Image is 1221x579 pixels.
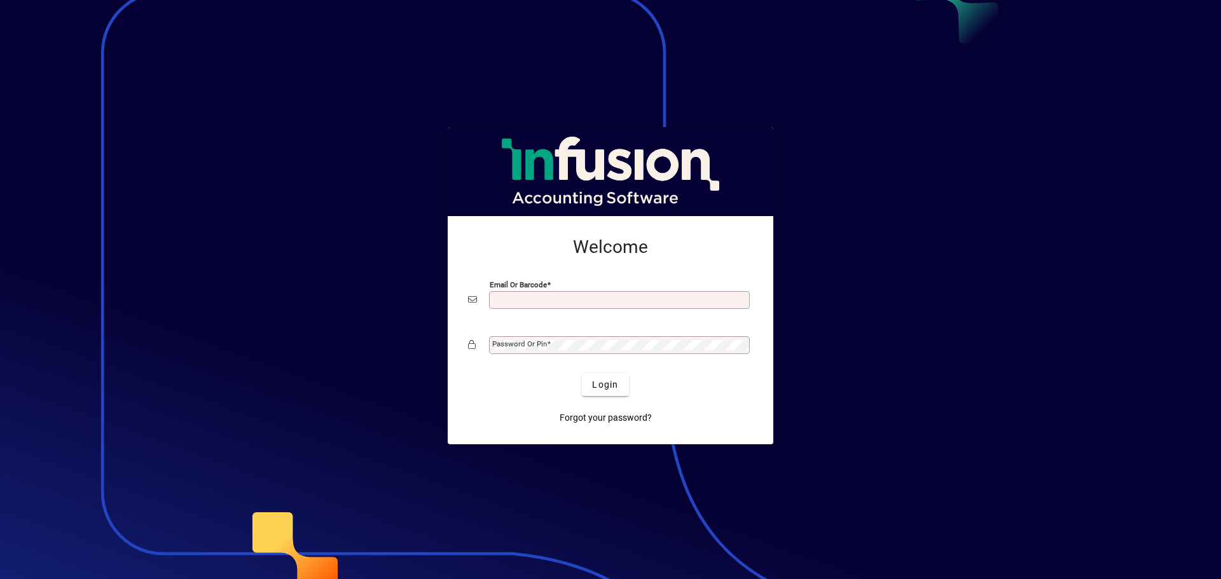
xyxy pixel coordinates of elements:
[492,339,547,348] mat-label: Password or Pin
[592,378,618,392] span: Login
[582,373,628,396] button: Login
[490,280,547,289] mat-label: Email or Barcode
[468,236,753,258] h2: Welcome
[555,406,657,429] a: Forgot your password?
[560,411,652,425] span: Forgot your password?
